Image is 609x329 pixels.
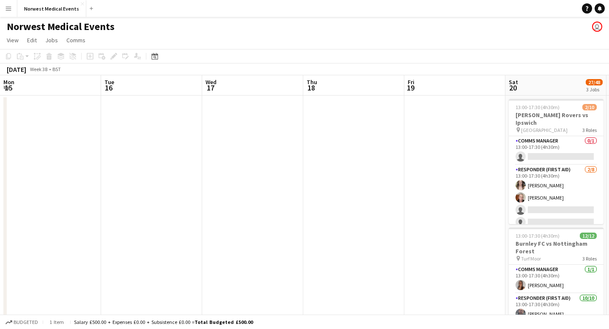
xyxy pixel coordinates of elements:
[7,65,26,74] div: [DATE]
[206,78,217,86] span: Wed
[406,83,414,93] span: 19
[509,136,604,165] app-card-role: Comms Manager0/113:00-17:30 (4h30m)
[586,86,602,93] div: 3 Jobs
[14,319,38,325] span: Budgeted
[47,319,67,325] span: 1 item
[195,319,253,325] span: Total Budgeted £500.00
[3,35,22,46] a: View
[521,255,541,262] span: Turf Moor
[104,78,114,86] span: Tue
[509,165,604,280] app-card-role: Responder (First Aid)2/813:00-17:30 (4h30m)[PERSON_NAME][PERSON_NAME]
[408,78,414,86] span: Fri
[305,83,317,93] span: 18
[582,104,597,110] span: 2/10
[521,127,568,133] span: [GEOGRAPHIC_DATA]
[24,35,40,46] a: Edit
[516,104,560,110] span: 13:00-17:30 (4h30m)
[582,127,597,133] span: 3 Roles
[66,36,85,44] span: Comms
[507,83,518,93] span: 20
[204,83,217,93] span: 17
[27,36,37,44] span: Edit
[4,318,39,327] button: Budgeted
[509,78,518,86] span: Sat
[63,35,89,46] a: Comms
[509,265,604,293] app-card-role: Comms Manager1/113:00-17:30 (4h30m)[PERSON_NAME]
[7,20,115,33] h1: Norwest Medical Events
[307,78,317,86] span: Thu
[45,36,58,44] span: Jobs
[582,255,597,262] span: 3 Roles
[2,83,14,93] span: 15
[52,66,61,72] div: BST
[586,79,603,85] span: 27/48
[17,0,86,17] button: Norwest Medical Events
[74,319,253,325] div: Salary £500.00 + Expenses £0.00 + Subsistence £0.00 =
[103,83,114,93] span: 16
[42,35,61,46] a: Jobs
[3,78,14,86] span: Mon
[28,66,49,72] span: Week 38
[509,111,604,126] h3: [PERSON_NAME] Rovers vs Ipswich
[592,22,602,32] app-user-avatar: Rory Murphy
[7,36,19,44] span: View
[509,240,604,255] h3: Burnley FC vs Nottingham Forest
[509,99,604,224] app-job-card: 13:00-17:30 (4h30m)2/10[PERSON_NAME] Rovers vs Ipswich [GEOGRAPHIC_DATA]3 RolesComms Manager0/113...
[516,233,560,239] span: 13:00-17:30 (4h30m)
[580,233,597,239] span: 12/12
